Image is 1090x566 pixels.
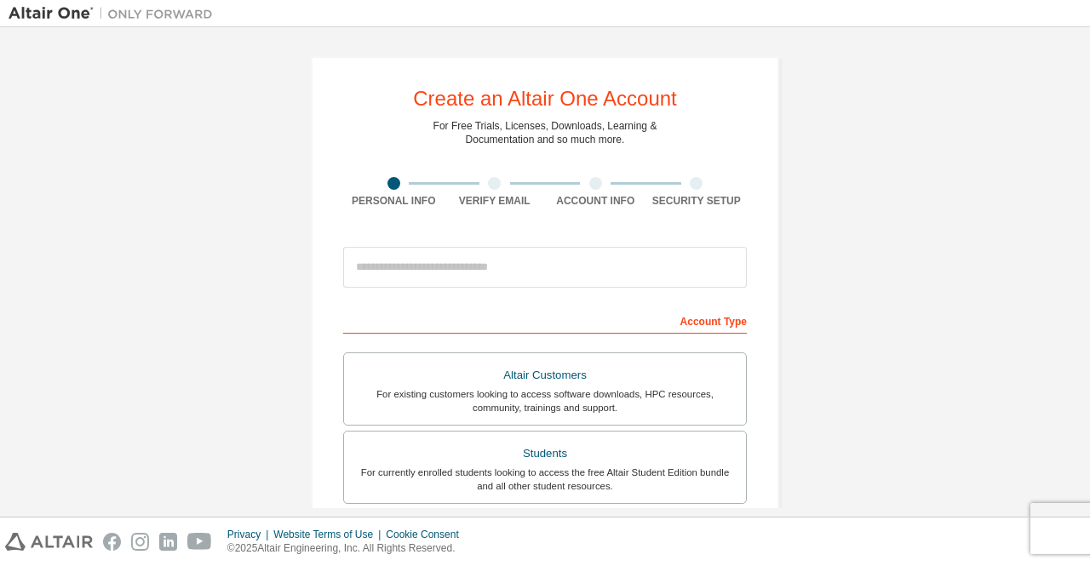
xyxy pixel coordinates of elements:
div: Verify Email [445,194,546,208]
img: altair_logo.svg [5,533,93,551]
img: linkedin.svg [159,533,177,551]
img: facebook.svg [103,533,121,551]
div: Cookie Consent [386,528,468,541]
div: Personal Info [343,194,445,208]
div: Students [354,442,736,466]
div: Account Type [343,306,747,334]
img: instagram.svg [131,533,149,551]
p: © 2025 Altair Engineering, Inc. All Rights Reserved. [227,541,469,556]
div: Website Terms of Use [273,528,386,541]
img: youtube.svg [187,533,212,551]
div: Account Info [545,194,646,208]
div: For Free Trials, Licenses, Downloads, Learning & Documentation and so much more. [433,119,657,146]
div: Altair Customers [354,363,736,387]
div: For existing customers looking to access software downloads, HPC resources, community, trainings ... [354,387,736,414]
div: Create an Altair One Account [413,89,677,109]
img: Altair One [9,5,221,22]
div: For currently enrolled students looking to access the free Altair Student Edition bundle and all ... [354,466,736,493]
div: Privacy [227,528,273,541]
div: Security Setup [646,194,748,208]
